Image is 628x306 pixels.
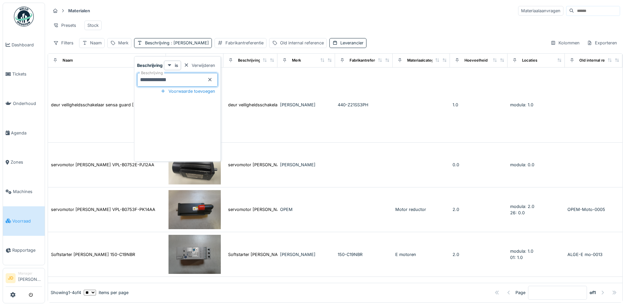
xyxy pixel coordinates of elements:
[280,102,332,108] div: [PERSON_NAME]
[50,38,76,48] div: Filters
[280,162,332,168] div: [PERSON_NAME]
[90,40,102,46] div: Naam
[464,58,488,63] div: Hoeveelheid
[280,251,332,258] div: [PERSON_NAME]
[169,190,221,229] img: servomotor Allen Bradley VPL-B0753F-PK14AA
[228,206,341,213] div: servomotor [PERSON_NAME] VPL-B0753F-PK14AA L78
[175,62,178,69] strong: is
[579,58,619,63] div: Old internal reference
[13,100,42,107] span: Onderhoud
[137,62,163,69] strong: Beschrijving
[510,102,533,107] span: modula: 1.0
[453,102,505,108] div: 1.0
[118,40,128,46] div: Merk
[453,251,505,258] div: 2.0
[87,22,99,28] div: Stock
[338,102,390,108] div: 440-Z21SS3PH
[63,58,73,63] div: Naam
[228,102,349,108] div: deur veiligheidsschakelaar sensa guard [PERSON_NAME]...
[340,40,363,46] div: Leverancier
[515,289,525,296] div: Page
[510,204,534,209] span: modula: 2.0
[350,58,384,63] div: Fabrikantreferentie
[140,70,164,76] label: Beschrijving
[51,102,200,108] div: deur veiligheidsschakelaar sensa guard [PERSON_NAME] 440-Z21SS3PH
[50,21,79,30] div: Presets
[181,61,218,70] div: Verwijderen
[12,247,42,253] span: Rapportage
[590,289,596,296] strong: of 1
[584,38,620,48] div: Exporteren
[548,38,583,48] div: Kolommen
[338,251,390,258] div: 150-C19NBR
[51,289,81,296] div: Showing 1 - 4 of 4
[11,130,42,136] span: Agenda
[12,71,42,77] span: Tickets
[522,58,537,63] div: Locaties
[518,6,563,16] div: Materiaalaanvragen
[145,40,209,46] div: Beschrijving
[169,40,209,45] span: : [PERSON_NAME]
[510,255,523,260] span: 01: 1.0
[169,235,221,274] img: Softstarter allen bradley 150-C19NBR
[13,188,42,195] span: Machines
[407,58,441,63] div: Materiaalcategorie
[292,58,301,63] div: Merk
[510,249,533,254] span: modula: 1.0
[51,162,154,168] div: servomotor [PERSON_NAME] VPL-B0752E-PJ12AA
[510,162,534,167] span: modula: 0.0
[14,7,34,26] img: Badge_color-CXgf-gQk.svg
[280,206,332,213] div: OPEM
[51,206,155,213] div: servomotor [PERSON_NAME] VPL-B0753F-PK14AA
[567,206,620,213] div: OPEM-Moto-0005
[18,271,42,276] div: Manager
[11,159,42,165] span: Zones
[567,251,620,258] div: ALGE-E mo-0013
[6,273,16,283] li: JD
[395,251,448,258] div: E motoren
[228,162,343,168] div: servomotor [PERSON_NAME] VPL-B0752E-PJ12AA L81...
[453,206,505,213] div: 2.0
[510,210,525,215] span: 26: 0.0
[225,40,264,46] div: Fabrikantreferentie
[453,162,505,168] div: 0.0
[158,87,218,96] div: Voorwaarde toevoegen
[12,218,42,224] span: Voorraad
[169,145,221,184] img: servomotor Allen Bradley VPL-B0752E-PJ12AA
[395,206,448,213] div: Motor reductor
[12,42,42,48] span: Dashboard
[66,8,93,14] strong: Materialen
[280,40,324,46] div: Old internal reference
[18,271,42,285] li: [PERSON_NAME]
[51,251,135,258] div: Softstarter [PERSON_NAME] 150-C19NBR
[238,58,261,63] div: Beschrijving
[84,289,128,296] div: items per page
[228,251,312,258] div: Softstarter [PERSON_NAME] 150-C19NBR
